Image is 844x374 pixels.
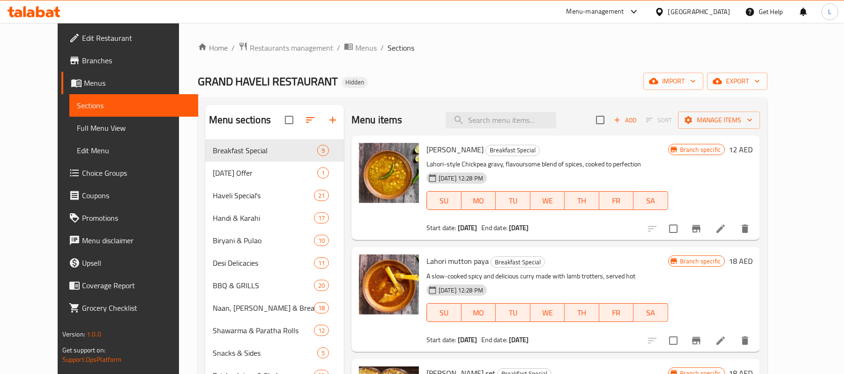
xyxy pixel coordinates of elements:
span: 10 [314,236,329,245]
span: Select to update [664,219,683,239]
span: import [651,75,696,87]
button: Branch-specific-item [685,217,708,240]
p: Lahori-style Chickpea gravy, flavoursome blend of spices, cooked to perfection [426,158,668,170]
div: Breakfast Special9 [205,139,344,162]
span: Haveli Special's [213,190,314,201]
button: TU [496,303,530,322]
img: Lahori mutton paya [359,254,419,314]
div: Breakfast Special [485,145,540,156]
span: 1 [318,169,329,178]
button: Branch-specific-item [685,329,708,352]
button: TH [565,303,599,322]
h6: 18 AED [729,254,753,268]
div: Desi Delicacies11 [205,252,344,274]
span: FR [603,194,630,208]
span: 20 [314,281,329,290]
span: Menus [84,77,191,89]
span: 17 [314,214,329,223]
span: Naan, [PERSON_NAME] & Breads [213,302,314,314]
span: Branches [82,55,191,66]
span: 9 [318,146,329,155]
div: items [314,257,329,269]
img: Lahori Chana [359,143,419,203]
div: items [317,347,329,359]
div: items [314,325,329,336]
span: Sort sections [299,109,321,131]
span: Breakfast Special [213,145,317,156]
div: Snacks & Sides5 [205,342,344,364]
a: Promotions [61,207,199,229]
div: Menu-management [567,6,624,17]
div: Hidden [342,77,368,88]
button: import [643,73,703,90]
span: export [715,75,760,87]
button: WE [530,303,565,322]
a: Coverage Report [61,274,199,297]
span: Manage items [686,114,753,126]
span: MO [465,194,493,208]
span: Branch specific [676,257,724,266]
a: Restaurants management [239,42,333,54]
span: TH [568,306,596,320]
span: Start date: [426,222,456,234]
span: SA [637,306,665,320]
div: Desi Delicacies [213,257,314,269]
span: Menus [355,42,377,53]
h2: Menu items [351,113,403,127]
div: BBQ & GRILLS20 [205,274,344,297]
span: TU [500,306,527,320]
span: Breakfast Special [486,145,539,156]
div: [DATE] Offer1 [205,162,344,184]
button: delete [734,329,756,352]
a: Choice Groups [61,162,199,184]
nav: breadcrumb [198,42,768,54]
span: Hidden [342,78,368,86]
span: [DATE] 12:28 PM [435,174,487,183]
div: Shawarma & Paratha Rolls12 [205,319,344,342]
button: FR [599,303,634,322]
span: Restaurants management [250,42,333,53]
span: [PERSON_NAME] [426,142,484,157]
a: Menu disclaimer [61,229,199,252]
span: End date: [481,222,508,234]
span: SU [431,194,457,208]
a: Home [198,42,228,53]
span: FR [603,306,630,320]
span: Select to update [664,331,683,351]
button: SA [634,191,668,210]
a: Coupons [61,184,199,207]
div: Handi & Karahi17 [205,207,344,229]
span: 1.0.0 [87,328,101,340]
span: Snacks & Sides [213,347,317,359]
b: [DATE] [458,222,478,234]
a: Edit menu item [715,223,726,234]
span: Edit Menu [77,145,191,156]
span: [DATE] Offer [213,167,317,179]
div: items [314,212,329,224]
div: Today's Offer [213,167,317,179]
button: delete [734,217,756,240]
span: Edit Restaurant [82,32,191,44]
button: SU [426,303,461,322]
button: SA [634,303,668,322]
span: Select section [590,110,610,130]
span: End date: [481,334,508,346]
input: search [446,112,556,128]
b: [DATE] [458,334,478,346]
span: Sections [388,42,414,53]
span: Breakfast Special [491,257,545,268]
span: 18 [314,304,329,313]
a: Menus [344,42,377,54]
li: / [337,42,340,53]
button: MO [462,303,496,322]
span: L [828,7,831,17]
span: GRAND HAVELI RESTAURANT [198,71,338,92]
a: Sections [69,94,199,117]
a: Full Menu View [69,117,199,139]
button: export [707,73,768,90]
span: Biryani & Pulao [213,235,314,246]
a: Menus [61,72,199,94]
span: Full Menu View [77,122,191,134]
